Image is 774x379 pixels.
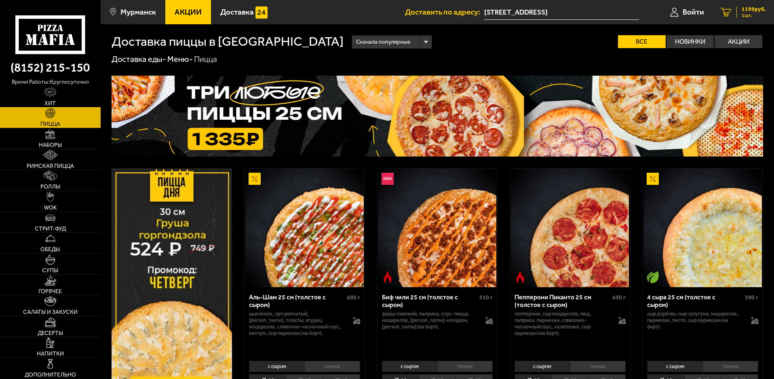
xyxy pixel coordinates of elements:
[249,293,345,309] div: Аль-Шам 25 см (толстое с сыром)
[484,5,639,20] input: Ваш адрес доставки
[745,294,758,301] span: 390 г
[249,311,345,337] p: цыпленок, лук репчатый, [PERSON_NAME], томаты, огурец, моцарелла, сливочно-чесночный соус, кетчуп...
[37,351,64,357] span: Напитки
[35,226,66,232] span: Стрит-фуд
[647,271,659,283] img: Вегетарианское блюдо
[510,169,630,287] a: Острое блюдоПепперони Пиканто 25 см (толстое с сыром)
[382,293,478,309] div: Биф чили 25 см (толстое с сыром)
[249,173,261,185] img: Акционный
[304,361,360,372] li: тонкое
[39,142,62,148] span: Наборы
[23,309,78,315] span: Салаты и закуски
[120,8,156,16] span: Мурманск
[245,169,363,287] img: Аль-Шам 25 см (толстое с сыром)
[647,173,659,185] img: Акционный
[643,169,763,287] a: АкционныйВегетарианское блюдо4 сыра 25 см (толстое с сыром)
[484,5,639,20] span: Мурманск, Комсомольская улица, 10
[515,361,570,372] li: с сыром
[42,268,58,273] span: Супы
[715,35,762,48] label: Акции
[220,8,254,16] span: Доставка
[647,293,743,309] div: 4 сыра 25 см (толстое с сыром)
[666,35,714,48] label: Новинки
[112,35,344,48] h1: Доставка пиццы в [GEOGRAPHIC_DATA]
[742,6,766,12] span: 1199 руб.
[167,54,193,64] a: Меню-
[647,311,743,330] p: сыр дорблю, сыр сулугуни, моцарелла, пармезан, песто, сыр пармезан (на борт).
[25,372,76,378] span: Дополнительно
[515,311,610,337] p: пепперони, сыр Моцарелла, мед, паприка, пармезан, сливочно-чесночный соус, халапеньо, сыр пармеза...
[38,330,63,336] span: Десерты
[27,163,74,169] span: Римская пицца
[347,294,360,301] span: 490 г
[40,121,60,127] span: Пицца
[647,361,702,372] li: с сыром
[511,169,629,287] img: Пепперони Пиканто 25 см (толстое с сыром)
[40,184,60,190] span: Роллы
[382,361,437,372] li: с сыром
[514,271,526,283] img: Острое блюдо
[570,361,626,372] li: тонкое
[612,294,626,301] span: 430 г
[38,289,62,294] span: Горячее
[479,294,493,301] span: 510 г
[618,35,666,48] label: Все
[356,34,410,50] span: Сначала популярные
[378,169,498,287] a: НовинкаОстрое блюдоБиф чили 25 см (толстое с сыром)
[437,361,493,372] li: тонкое
[378,169,496,287] img: Биф чили 25 см (толстое с сыром)
[702,361,758,372] li: тонкое
[382,271,394,283] img: Острое блюдо
[245,169,365,287] a: АкционныйАль-Шам 25 см (толстое с сыром)
[40,247,60,252] span: Обеды
[644,169,762,287] img: 4 сыра 25 см (толстое с сыром)
[405,8,484,16] span: Доставить по адресу:
[382,311,478,330] p: фарш говяжий, паприка, соус-пицца, моцарелла, [PERSON_NAME]-кочудян, [PERSON_NAME] (на борт).
[255,6,268,19] img: 15daf4d41897b9f0e9f617042186c801.svg
[742,13,766,18] span: 1 шт.
[683,8,704,16] span: Войти
[382,173,394,185] img: Новинка
[249,361,304,372] li: с сыром
[112,54,166,64] a: Доставка еды-
[194,54,217,65] div: Пицца
[44,205,57,211] span: WOK
[44,101,56,106] span: Хит
[175,8,202,16] span: Акции
[515,293,610,309] div: Пепперони Пиканто 25 см (толстое с сыром)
